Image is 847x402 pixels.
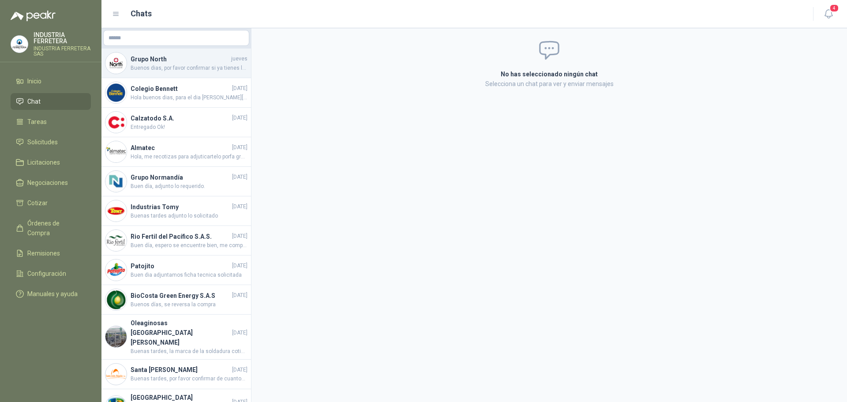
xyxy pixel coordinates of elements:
span: Solicitudes [27,137,58,147]
span: Inicio [27,76,41,86]
a: Inicio [11,73,91,90]
img: Company Logo [105,200,127,222]
img: Company Logo [105,289,127,310]
img: Company Logo [105,364,127,385]
a: Company LogoGrupo Normandía[DATE]Buen día, adjunto lo requerido. [101,167,251,196]
span: Buen dia adjuntamos ficha tecnica solicitada [131,271,247,279]
span: [DATE] [232,329,247,337]
span: Chat [27,97,41,106]
a: Negociaciones [11,174,91,191]
img: Company Logo [105,53,127,74]
a: Company LogoOleaginosas [GEOGRAPHIC_DATA][PERSON_NAME][DATE]Buenas tardes, la marca de la soldadu... [101,315,251,360]
p: INDUSTRIA FERRETERA SAS [34,46,91,56]
span: [DATE] [232,232,247,240]
span: Buenos días, se reversa la compra [131,301,247,309]
img: Company Logo [11,36,28,53]
a: Tareas [11,113,91,130]
a: Manuales y ayuda [11,286,91,302]
span: Tareas [27,117,47,127]
span: Configuración [27,269,66,278]
img: Company Logo [105,141,127,162]
a: Company LogoGrupo NorthjuevesBuenos dias, por favor confirmar si ya tienes la cotizacion solicita... [101,49,251,78]
a: Company LogoPatojito[DATE]Buen dia adjuntamos ficha tecnica solicitada [101,255,251,285]
span: Cotizar [27,198,48,208]
a: Configuración [11,265,91,282]
a: Company LogoAlmatec[DATE]Hola, me recotizas para adjuticartelo porfa gracias [101,137,251,167]
img: Logo peakr [11,11,56,21]
a: Chat [11,93,91,110]
span: 4 [829,4,839,12]
img: Company Logo [105,82,127,103]
a: Licitaciones [11,154,91,171]
img: Company Logo [105,326,127,347]
span: [DATE] [232,366,247,374]
h1: Chats [131,8,152,20]
span: [DATE] [232,143,247,152]
p: Selecciona un chat para ver y enviar mensajes [395,79,703,89]
a: Company LogoSanta [PERSON_NAME][DATE]Buenas tardes, por favor confirmar de cuantos peldaños es la... [101,360,251,389]
span: Buen día, adjunto lo requerido. [131,182,247,191]
h4: Patojito [131,261,230,271]
h4: Industrias Tomy [131,202,230,212]
h4: Colegio Bennett [131,84,230,94]
a: Company LogoRio Fertil del Pacífico S.A.S.[DATE]Buen día, espero se encuentre bien, me comparte f... [101,226,251,255]
span: Buenos dias, por favor confirmar si ya tienes la cotizacion solicitada ? [131,64,247,72]
h4: Almatec [131,143,230,153]
span: [DATE] [232,114,247,122]
span: jueves [231,55,247,63]
button: 4 [821,6,836,22]
span: [DATE] [232,173,247,181]
span: Buen día, espero se encuentre bien, me comparte foto por favor de la referencia cotizada [131,241,247,250]
span: Órdenes de Compra [27,218,82,238]
a: Remisiones [11,245,91,262]
span: Hola, me recotizas para adjuticartelo porfa gracias [131,153,247,161]
span: Remisiones [27,248,60,258]
img: Company Logo [105,230,127,251]
a: Company LogoCalzatodo S.A.[DATE]Entregado Ok! [101,108,251,137]
span: Buenas tardes adjunto lo solicitado [131,212,247,220]
h4: Oleaginosas [GEOGRAPHIC_DATA][PERSON_NAME] [131,318,230,347]
h2: No has seleccionado ningún chat [395,69,703,79]
span: [DATE] [232,203,247,211]
span: Negociaciones [27,178,68,188]
a: Órdenes de Compra [11,215,91,241]
a: Company LogoColegio Bennett[DATE]Hola buenos dias, para el dia [PERSON_NAME][DATE] en la tarde se... [101,78,251,108]
img: Company Logo [105,112,127,133]
span: Licitaciones [27,158,60,167]
span: Entregado Ok! [131,123,247,131]
img: Company Logo [105,171,127,192]
h4: Santa [PERSON_NAME] [131,365,230,375]
h4: Calzatodo S.A. [131,113,230,123]
span: [DATE] [232,84,247,93]
span: [DATE] [232,291,247,300]
h4: Grupo North [131,54,229,64]
a: Company LogoBioCosta Green Energy S.A.S[DATE]Buenos días, se reversa la compra [101,285,251,315]
span: Manuales y ayuda [27,289,78,299]
h4: Grupo Normandía [131,173,230,182]
span: Buenas tardes, la marca de la soldadura cotizada es PREMIUM WELD [131,347,247,356]
a: Solicitudes [11,134,91,150]
span: [DATE] [232,262,247,270]
a: Cotizar [11,195,91,211]
a: Company LogoIndustrias Tomy[DATE]Buenas tardes adjunto lo solicitado [101,196,251,226]
span: Buenas tardes, por favor confirmar de cuantos peldaños es la escalera que requieren. [131,375,247,383]
p: INDUSTRIA FERRETERA [34,32,91,44]
img: Company Logo [105,259,127,281]
h4: BioCosta Green Energy S.A.S [131,291,230,301]
span: Hola buenos dias, para el dia [PERSON_NAME][DATE] en la tarde se estaria entregando el pedido! [131,94,247,102]
h4: Rio Fertil del Pacífico S.A.S. [131,232,230,241]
